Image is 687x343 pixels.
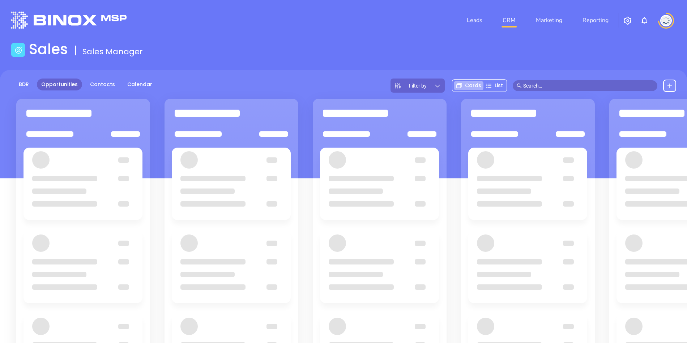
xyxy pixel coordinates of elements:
div: Cards [454,81,483,90]
h1: Sales [29,41,68,58]
a: Calendar [123,79,157,90]
div: List [483,81,505,90]
img: iconSetting [623,16,632,25]
span: Sales Manager [82,46,143,57]
img: user [660,15,672,26]
a: Marketing [533,13,565,27]
img: logo [11,12,127,29]
span: search [517,83,522,88]
input: Search… [523,82,653,90]
a: Opportunities [37,79,82,90]
img: iconNotification [640,16,649,25]
a: Reporting [580,13,611,27]
a: BDR [14,79,33,90]
span: Filter by [409,83,427,88]
a: CRM [500,13,519,27]
a: Leads [464,13,485,27]
a: Contacts [86,79,119,90]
